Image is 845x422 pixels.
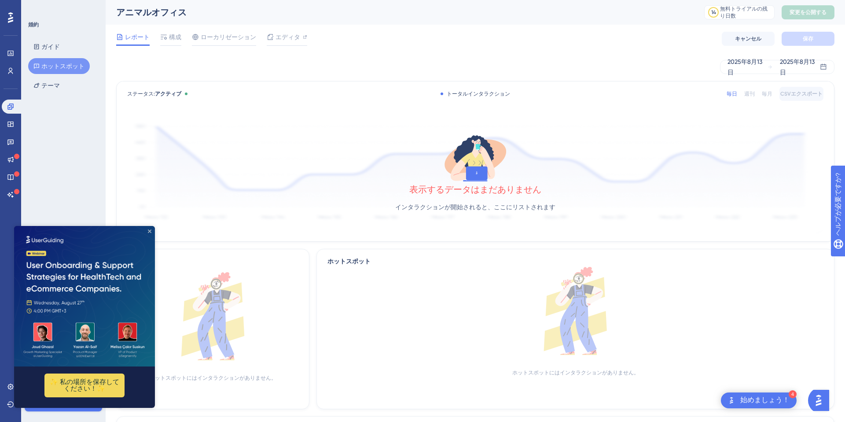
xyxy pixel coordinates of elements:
[779,87,823,101] button: CSVエクスポート
[125,33,150,41] font: レポート
[727,91,737,97] font: 毎日
[28,58,90,74] button: ホットスポット
[28,22,39,28] font: 婚約
[790,9,827,15] font: 変更を公開する
[30,148,110,171] button: ✨ 私の場所を保存してください！✨
[447,91,510,97] font: トータルインタラクション
[150,375,276,381] font: ホットスポットにはインタラクションがありません。
[201,33,256,41] font: ローカリゼーション
[395,204,555,211] font: インタラクションが開始されると、ここにリストされます
[740,396,790,403] font: 始めましょう！
[782,5,834,19] button: 変更を公開する
[782,32,834,46] button: 保存
[808,387,834,414] iframe: UserGuiding AIアシスタントランチャー
[780,91,823,97] font: CSVエクスポート
[169,33,181,41] font: 構成
[735,36,761,42] font: キャンセル
[327,258,371,265] font: ホットスポット
[726,395,737,406] img: ランチャー画像の代替テキスト
[28,39,65,55] button: ガイド
[21,4,84,11] font: ヘルプが必要ですか?
[512,370,639,376] font: ホットスポットにはインタラクションがありません。
[134,4,137,7] div: プレビューを閉じる
[722,32,775,46] button: キャンセル
[791,392,794,397] font: 4
[780,58,815,76] font: 2025年8月13日
[744,91,755,97] font: 週刊
[727,58,762,76] font: 2025年8月13日
[116,7,187,18] font: アニマルオフィス
[720,6,768,19] font: 無料トライアルの残り日数
[409,184,541,195] font: 表示するデータはまだありません
[155,91,181,97] font: アクティブ
[711,9,716,15] font: 14
[276,33,300,41] font: エディタ
[721,392,797,408] div: 「Get Started!」チェックリストを開く、残りのモジュール: 4
[36,152,105,167] font: ✨ 私の場所を保存してください！✨
[41,43,60,50] font: ガイド
[28,78,65,93] button: テーマ
[41,82,60,89] font: テーマ
[803,36,813,42] font: 保存
[41,63,84,70] font: ホットスポット
[762,91,772,97] font: 毎月
[127,91,155,97] font: ステータス:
